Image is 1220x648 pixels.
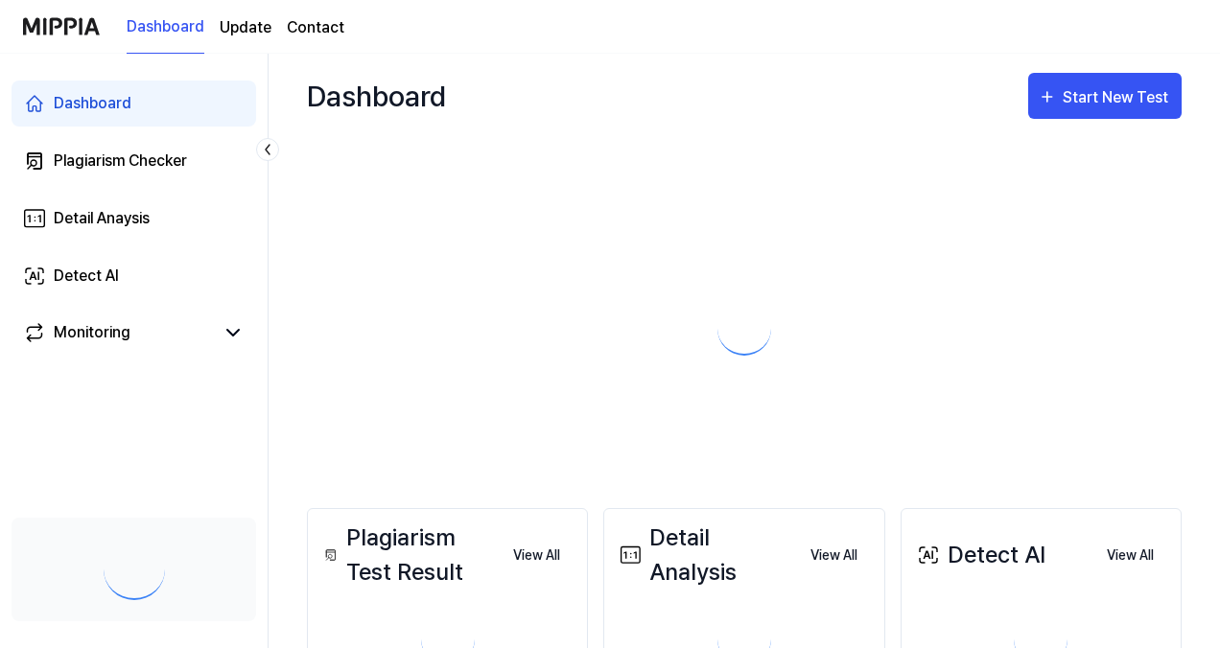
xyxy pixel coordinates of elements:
[12,138,256,184] a: Plagiarism Checker
[12,81,256,127] a: Dashboard
[307,73,446,119] div: Dashboard
[913,538,1045,572] div: Detect AI
[54,207,150,230] div: Detail Anaysis
[795,537,873,575] button: View All
[498,535,575,575] a: View All
[54,265,119,288] div: Detect AI
[12,196,256,242] a: Detail Anaysis
[54,92,131,115] div: Dashboard
[1063,85,1172,110] div: Start New Test
[498,537,575,575] button: View All
[1091,535,1169,575] a: View All
[54,150,187,173] div: Plagiarism Checker
[54,321,130,344] div: Monitoring
[12,253,256,299] a: Detect AI
[220,16,271,39] a: Update
[287,16,344,39] a: Contact
[1091,537,1169,575] button: View All
[319,521,498,590] div: Plagiarism Test Result
[1028,73,1182,119] button: Start New Test
[127,1,204,54] a: Dashboard
[616,521,794,590] div: Detail Analysis
[795,535,873,575] a: View All
[23,321,214,344] a: Monitoring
